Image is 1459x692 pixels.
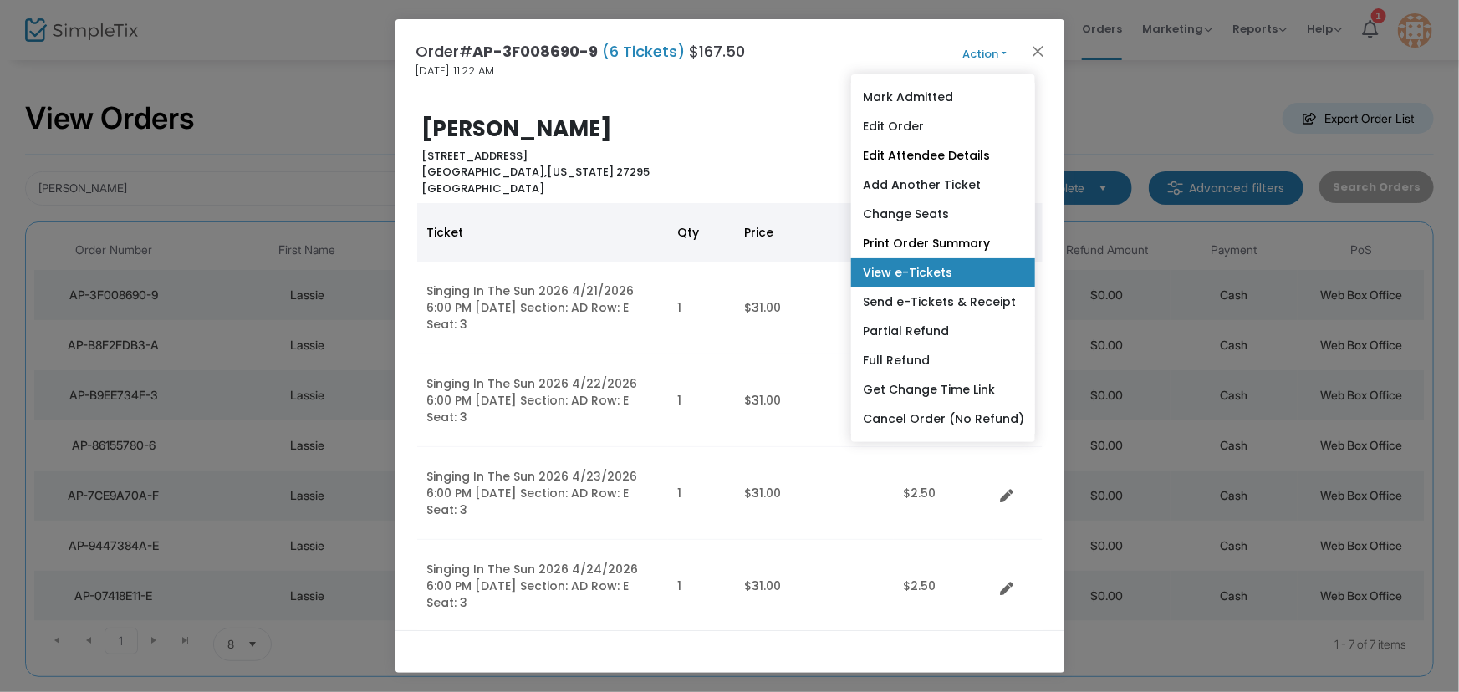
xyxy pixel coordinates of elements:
[421,164,547,180] span: [GEOGRAPHIC_DATA],
[851,258,1035,287] a: View e-Tickets
[851,375,1035,405] a: Get Change Time Link
[668,540,735,633] td: 1
[851,229,1035,258] a: Print Order Summary
[416,63,495,79] span: [DATE] 11:22 AM
[851,405,1035,434] a: Cancel Order (No Refund)
[421,148,650,196] b: [STREET_ADDRESS] [US_STATE] 27295 [GEOGRAPHIC_DATA]
[417,262,668,354] td: Singing In The Sun 2026 4/21/2026 6:00 PM [DATE] Section: AD Row: E Seat: 3
[935,45,1035,64] button: Action
[851,317,1035,346] a: Partial Refund
[599,41,690,62] span: (6 Tickets)
[735,540,894,633] td: $31.00
[735,447,894,540] td: $31.00
[851,200,1035,229] a: Change Seats
[417,203,668,262] th: Ticket
[851,112,1035,141] a: Edit Order
[735,354,894,447] td: $31.00
[1027,40,1048,62] button: Close
[851,346,1035,375] a: Full Refund
[416,40,746,63] h4: Order# $167.50
[668,354,735,447] td: 1
[851,83,1035,112] a: Mark Admitted
[417,354,668,447] td: Singing In The Sun 2026 4/22/2026 6:00 PM [DATE] Section: AD Row: E Seat: 3
[668,447,735,540] td: 1
[417,540,668,633] td: Singing In The Sun 2026 4/24/2026 6:00 PM [DATE] Section: AD Row: E Seat: 3
[851,141,1035,170] a: Edit Attendee Details
[894,447,994,540] td: $2.50
[421,114,612,144] b: [PERSON_NAME]
[417,447,668,540] td: Singing In The Sun 2026 4/23/2026 6:00 PM [DATE] Section: AD Row: E Seat: 3
[473,41,599,62] span: AP-3F008690-9
[851,287,1035,317] a: Send e-Tickets & Receipt
[894,540,994,633] td: $2.50
[735,203,894,262] th: Price
[851,170,1035,200] a: Add Another Ticket
[735,262,894,354] td: $31.00
[668,203,735,262] th: Qty
[668,262,735,354] td: 1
